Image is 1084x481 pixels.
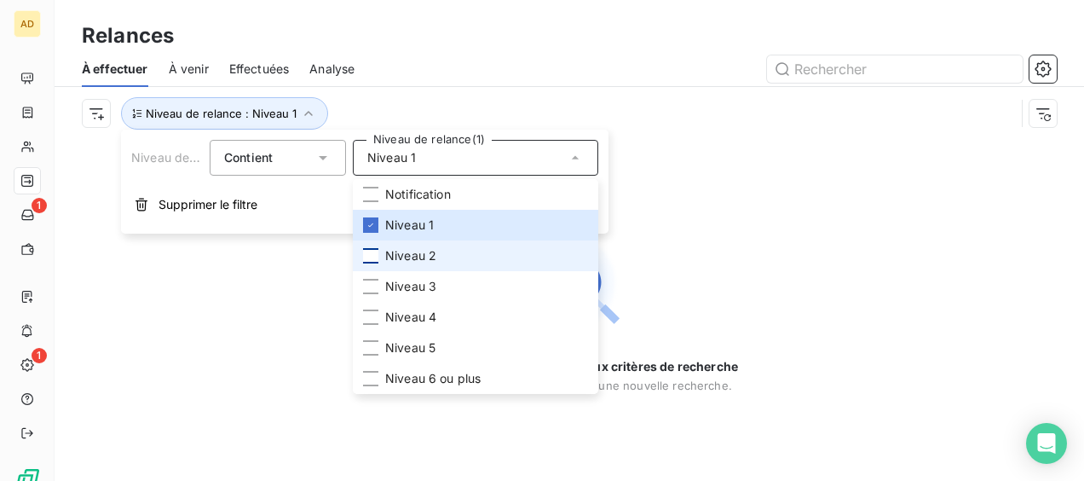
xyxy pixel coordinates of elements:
span: Notification [385,186,451,203]
span: 1 [32,348,47,363]
span: Contient [224,150,273,165]
h3: Relances [82,20,174,51]
span: Niveau 5 [385,339,435,356]
span: À effectuer [82,61,148,78]
div: Open Intercom Messenger [1026,423,1067,464]
span: 1 [32,198,47,213]
input: Rechercher [767,55,1023,83]
span: Effectuées [229,61,290,78]
span: Niveau 6 ou plus [385,370,481,387]
span: Niveau 1 [385,217,434,234]
button: Niveau de relance : Niveau 1 [121,97,328,130]
span: Niveau 4 [385,309,436,326]
span: Supprimer le filtre [159,196,257,213]
span: Niveau 1 [367,149,416,166]
span: À venir [169,61,209,78]
span: Niveau 2 [385,247,436,264]
span: Niveau 3 [385,278,436,295]
button: Supprimer le filtre [121,186,608,223]
span: Niveau de relance : Niveau 1 [146,107,297,120]
span: Niveau de relance [131,150,235,165]
div: AD [14,10,41,38]
span: Analyse [309,61,355,78]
